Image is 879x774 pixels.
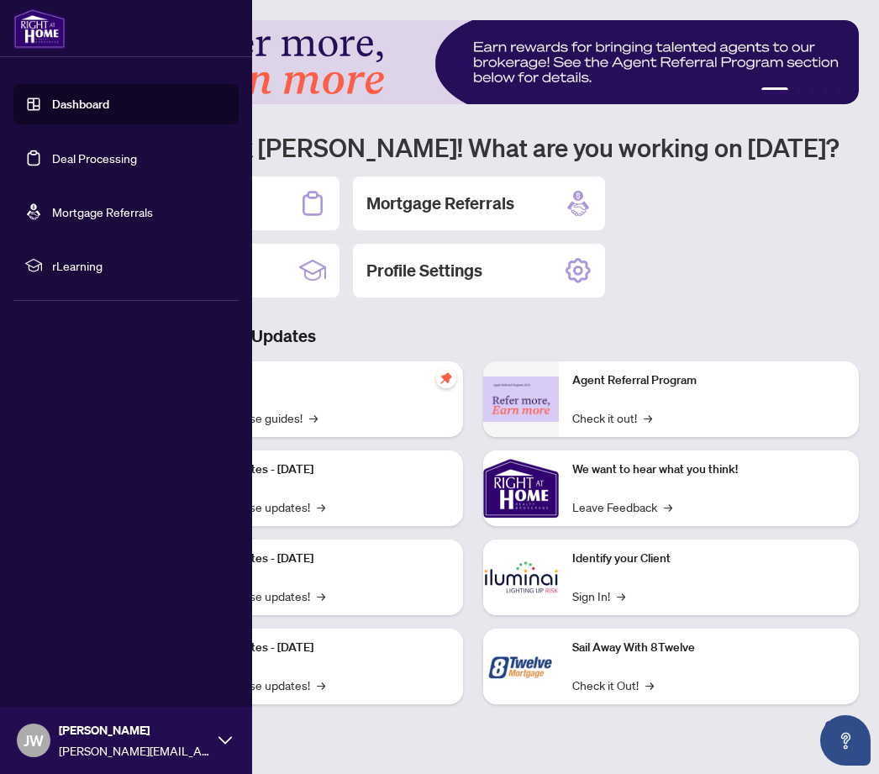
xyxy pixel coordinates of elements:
span: pushpin [436,368,456,388]
p: Agent Referral Program [572,371,845,390]
span: → [309,408,318,427]
p: Platform Updates - [DATE] [176,461,450,479]
p: We want to hear what you think! [572,461,845,479]
h2: Mortgage Referrals [366,192,514,215]
a: Leave Feedback→ [572,498,672,516]
span: → [617,587,625,605]
p: Sail Away With 8Twelve [572,639,845,657]
a: Deal Processing [52,150,137,166]
span: → [317,676,325,694]
img: We want to hear what you think! [483,450,559,526]
img: Identify your Client [483,540,559,615]
a: Mortgage Referrals [52,204,153,219]
a: Check it Out!→ [572,676,654,694]
span: JW [24,729,44,752]
span: [PERSON_NAME] [59,721,210,740]
span: [PERSON_NAME][EMAIL_ADDRESS][DOMAIN_NAME] [59,741,210,760]
h2: Profile Settings [366,259,482,282]
p: Platform Updates - [DATE] [176,550,450,568]
button: 4 [822,87,829,94]
p: Identify your Client [572,550,845,568]
span: rLearning [52,256,227,275]
p: Self-Help [176,371,450,390]
button: 5 [835,87,842,94]
span: → [317,498,325,516]
button: 2 [795,87,802,94]
a: Sign In!→ [572,587,625,605]
span: → [645,676,654,694]
button: 1 [761,87,788,94]
img: Slide 0 [87,20,859,104]
span: → [317,587,325,605]
button: 3 [808,87,815,94]
a: Dashboard [52,97,109,112]
img: Agent Referral Program [483,376,559,423]
span: → [644,408,652,427]
h3: Brokerage & Industry Updates [87,324,859,348]
img: logo [13,8,66,49]
button: Open asap [820,715,871,766]
a: Check it out!→ [572,408,652,427]
img: Sail Away With 8Twelve [483,629,559,704]
p: Platform Updates - [DATE] [176,639,450,657]
span: → [664,498,672,516]
h1: Welcome back [PERSON_NAME]! What are you working on [DATE]? [87,131,859,163]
